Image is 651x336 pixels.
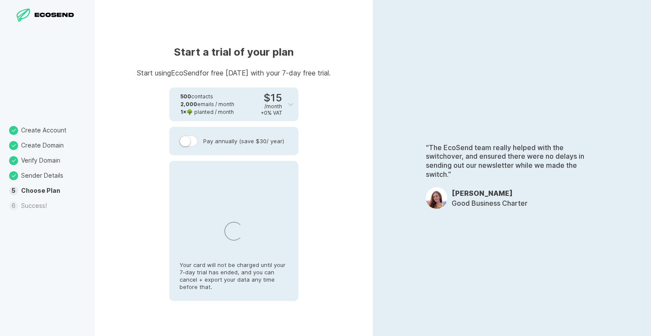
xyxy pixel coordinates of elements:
div: contacts [180,93,234,100]
p: Good Business Charter [452,199,527,208]
div: 🌳 planted / month [180,108,234,116]
div: + 0 % VAT [261,110,282,116]
h1: Start a trial of your plan [137,45,331,59]
p: Start using EcoSend for free [DATE] with your 7-day free trial. [137,69,331,76]
strong: 500 [180,93,191,100]
div: emails / month [180,100,234,108]
p: Your card will not be charged until your 7-day trial has ended, and you can cancel + export your ... [180,253,288,291]
h3: [PERSON_NAME] [452,189,527,198]
strong: 1 × [180,109,186,115]
div: / month [264,103,282,110]
strong: 2,000 [180,101,197,107]
label: Pay annually (save $30 / year) [180,135,288,147]
img: OpDfwsLJpxJND2XqePn68R8dM.jpeg [426,187,447,209]
div: $15 [261,93,282,116]
p: “The EcoSend team really helped with the switchover, and ensured there were no delays in sending ... [426,143,598,179]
